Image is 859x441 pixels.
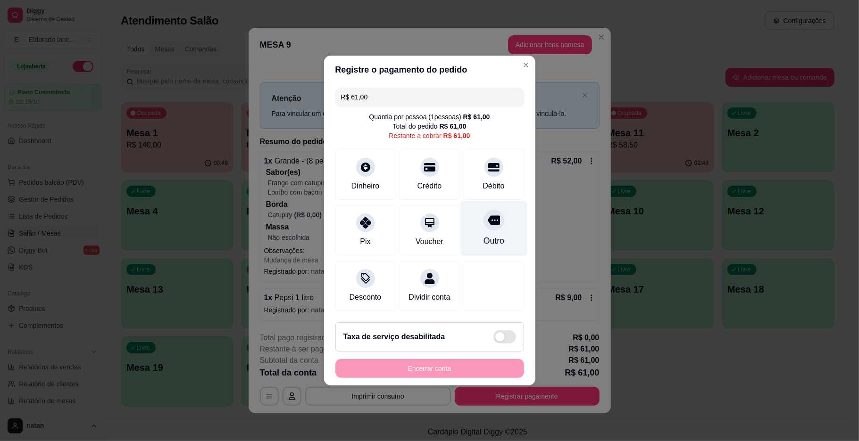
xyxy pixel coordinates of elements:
div: Desconto [350,292,382,303]
div: Restante a cobrar [389,131,470,140]
h2: Taxa de serviço desabilitada [343,331,445,343]
input: Ex.: hambúrguer de cordeiro [341,88,518,106]
div: Total do pedido [393,122,467,131]
div: Crédito [417,180,442,192]
div: Débito [483,180,504,192]
div: R$ 61,00 [463,112,490,122]
div: R$ 61,00 [440,122,467,131]
div: Voucher [416,236,443,247]
div: Dividir conta [409,292,450,303]
div: Outro [483,235,504,247]
div: R$ 61,00 [443,131,470,140]
div: Quantia por pessoa ( 1 pessoas) [369,112,490,122]
button: Close [518,57,534,73]
div: Pix [360,236,370,247]
div: Dinheiro [351,180,380,192]
header: Registre o pagamento do pedido [324,56,535,84]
